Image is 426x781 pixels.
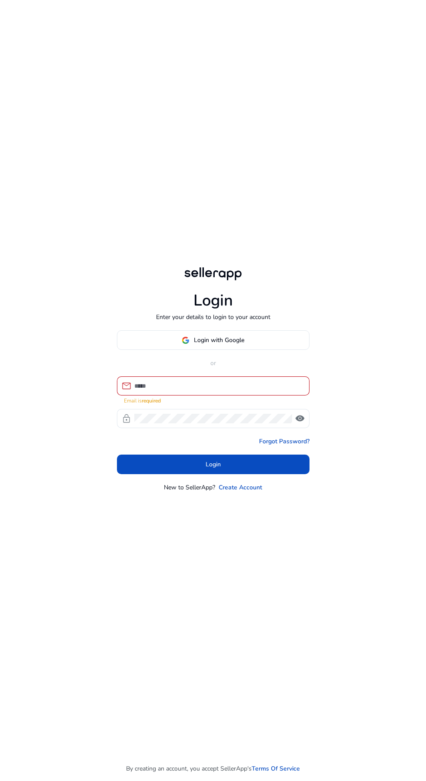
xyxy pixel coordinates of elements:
[121,381,132,391] span: mail
[156,312,270,322] p: Enter your details to login to your account
[164,483,215,492] p: New to SellerApp?
[252,764,300,773] a: Terms Of Service
[124,395,303,405] mat-error: Email is
[121,413,132,424] span: lock
[219,483,262,492] a: Create Account
[117,330,310,350] button: Login with Google
[142,397,161,404] strong: required
[206,460,221,469] span: Login
[182,336,190,344] img: google-logo.svg
[117,359,310,368] p: or
[259,437,310,446] a: Forgot Password?
[117,455,310,474] button: Login
[193,291,233,310] h1: Login
[194,336,244,345] span: Login with Google
[295,413,305,424] span: visibility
